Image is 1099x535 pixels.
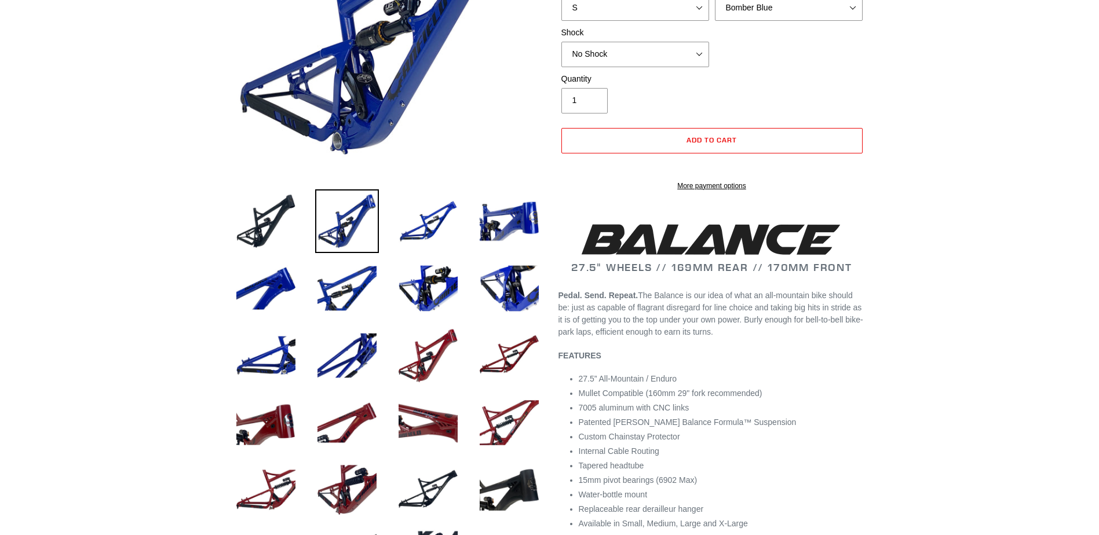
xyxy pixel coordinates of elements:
span: Replaceable rear derailleur hanger [579,504,704,514]
img: Load image into Gallery viewer, BALANCE - Frameset [477,391,541,455]
img: Load image into Gallery viewer, BALANCE - Frameset [477,189,541,253]
span: 15mm pivot bearings (6902 Max) [579,475,698,485]
a: More payment options [561,181,863,191]
span: Add to cart [687,135,737,144]
img: Load image into Gallery viewer, BALANCE - Frameset [396,256,460,320]
p: The Balance is our idea of what an all-mountain bike should be: just as capable of flagrant disre... [558,290,866,338]
img: Load image into Gallery viewer, BALANCE - Frameset [315,256,379,320]
img: Load image into Gallery viewer, BALANCE - Frameset [315,458,379,522]
span: 7005 aluminum with CNC links [579,403,689,412]
img: Load image into Gallery viewer, BALANCE - Frameset [234,458,298,522]
span: Patented [PERSON_NAME] Balance Formula™ Suspension [579,417,797,427]
img: Load image into Gallery viewer, BALANCE - Frameset [396,458,460,522]
img: Load image into Gallery viewer, BALANCE - Frameset [315,324,379,387]
h2: 27.5" WHEELS // 169MM REAR // 170MM FRONT [558,220,866,274]
img: Load image into Gallery viewer, BALANCE - Frameset [315,189,379,253]
img: Load image into Gallery viewer, BALANCE - Frameset [477,324,541,387]
img: Load image into Gallery viewer, BALANCE - Frameset [234,256,298,320]
img: Load image into Gallery viewer, BALANCE - Frameset [477,256,541,320]
span: Internal Cable Routing [579,446,659,456]
span: 27.5” All-Mountain / Enduro [579,374,677,383]
span: Custom Chainstay Protector [579,432,680,441]
img: Load image into Gallery viewer, BALANCE - Frameset [234,391,298,455]
img: Load image into Gallery viewer, BALANCE - Frameset [477,458,541,522]
label: Shock [561,27,709,39]
b: FEATURES [558,351,601,360]
li: Available in Small, Medium, Large and X-Large [579,518,866,530]
img: Load image into Gallery viewer, BALANCE - Frameset [315,391,379,455]
img: Load image into Gallery viewer, BALANCE - Frameset [396,189,460,253]
span: Mullet Compatible (160mm 29" fork recommended) [579,389,762,398]
img: Load image into Gallery viewer, BALANCE - Frameset [234,324,298,387]
b: Pedal. Send. Repeat. [558,291,638,300]
button: Add to cart [561,128,863,153]
img: Load image into Gallery viewer, BALANCE - Frameset [234,189,298,253]
img: Load image into Gallery viewer, BALANCE - Frameset [396,324,460,387]
label: Quantity [561,73,709,85]
li: Tapered headtube [579,460,866,472]
span: Water-bottle mount [579,490,648,499]
img: Load image into Gallery viewer, BALANCE - Frameset [396,391,460,455]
